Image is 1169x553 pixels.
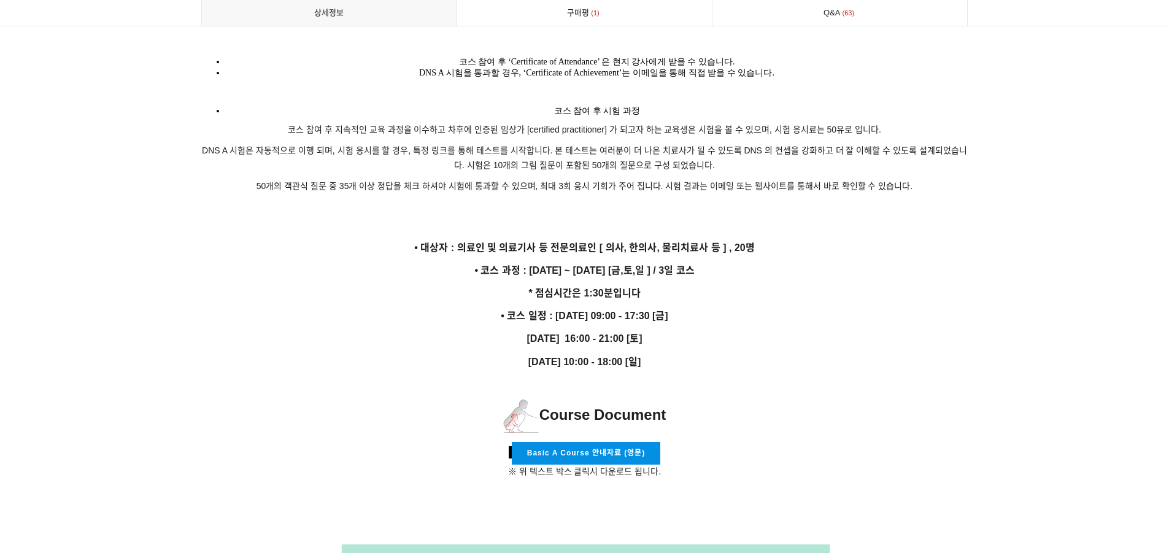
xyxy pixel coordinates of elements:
[414,242,754,253] strong: • 대상자 : 의료인 및 의료기사 등 전문의료인 [ 의사, 한의사, 물리치료사 등 ] , 20명
[508,466,661,476] span: ※ 위 텍스트 박스 클릭시 다운로드 됩니다.
[528,288,640,298] strong: * 점심시간은 1:30분입니다
[202,145,967,170] span: DNS A 시험은 자동적으로 이행 되며, 시험 응시를 할 경우, 특정 링크를 통해 테스트를 시작합니다. 본 테스트는 여러분이 더 나은 치료사가 될 수 있도록 DNS 의 컨셉을...
[841,7,857,20] span: 63
[512,442,660,465] a: Basic A Course 안내자료 (영문)
[474,265,694,276] strong: • 코스 과정 : [DATE] ~ [DATE] [금,토,일 ] / 3일 코스
[501,311,668,321] strong: • 코스 일정 : [DATE] 09:00 - 17:30 [금]
[257,181,913,191] span: 50개의 객관식 질문 중 35개 이상 정답을 체크 하셔야 시험에 통과할 수 있으며, 최대 3회 응시 기회가 주어 집니다. 시험 결과는 이메일 또는 웹사이트를 통해서 바로 확인...
[459,57,735,66] span: 코스 참여 후 ‘Certificate of Attendance’ 은 현지 강사에게 받을 수 있습니다.
[589,7,601,20] span: 1
[554,106,640,115] span: 코스 참여 후 시험 과정
[527,449,645,457] span: Basic A Course 안내자료 (영문)
[419,68,774,77] span: DNS A 시험을 통과할 경우, ‘Certificate of Achievement’는 이메일을 통해 직접 받을 수 있습니다.
[528,357,641,367] strong: [DATE] 10:00 - 18:00 [일]
[527,333,642,344] strong: [DATE] 16:00 - 21:00 [토]
[503,399,539,433] img: 1597e3e65a0d2.png
[503,406,666,423] span: Course Document
[288,125,881,134] span: 코스 참여 후 지속적인 교육 과정을 이수하고 차후에 인증된 임상가 [certified practitioner] 가 되고자 하는 교육생은 시험을 볼 수 있으며, 시험 응시료는 ...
